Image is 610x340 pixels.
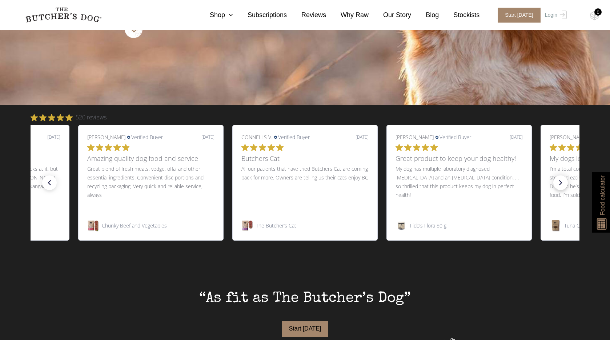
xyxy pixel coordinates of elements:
[232,125,378,241] li: slide 1 out of 7
[550,134,588,140] span: [PERSON_NAME]
[103,288,507,321] div: “As fit as The Butcher’s Dog”
[103,321,507,337] a: Start [DATE]
[87,144,129,151] div: 5.0 out of 5 stars
[594,8,602,16] div: 0
[411,10,439,20] a: Blog
[410,223,446,229] span: Fido’s Flora 80 g
[31,114,73,121] div: 4.9 out of 5 stars
[356,134,369,140] div: [DATE]
[490,8,543,23] a: Start [DATE]
[201,134,214,140] div: [DATE]
[369,10,411,20] a: Our Story
[102,223,167,229] span: Chunky Beef and Vegetables
[396,134,434,140] span: [PERSON_NAME]
[278,134,310,140] span: Verified Buyer
[241,220,369,232] div: Navigate to The Butcher’s Cat
[241,154,369,163] h3: Butchers Cat
[42,175,57,190] div: previous slide
[241,144,284,151] div: 5.0 out of 5 stars
[87,220,214,232] div: Navigate to Chunky Beef and Vegetables
[256,223,296,229] span: The Butcher’s Cat
[590,11,599,20] img: TBD_Cart-Empty.png
[396,144,438,151] div: 5.0 out of 5 stars
[439,10,479,20] a: Stockists
[543,8,567,23] a: Login
[326,10,369,20] a: Why Raw
[598,175,607,215] span: Food calculator
[78,125,224,241] li: slide 7 out of 7
[498,8,541,23] span: Start [DATE]
[510,134,523,140] div: [DATE]
[87,154,214,163] h3: Amazing quality dog food and service
[131,134,163,140] span: Verified Buyer
[386,125,532,241] li: slide 2 out of 7
[396,154,523,163] h3: Great product to keep your dog healthy!
[241,134,272,140] span: CONNELLS V.
[564,223,604,229] span: Tuna Chew Sticks
[87,165,214,216] p: Great blend of fresh meats, vedge, offal and other essential ingredients. Convenient disc portion...
[287,10,326,20] a: Reviews
[47,134,60,140] div: [DATE]
[241,165,369,216] p: All our patients that have tried Butchers Cat are coming back for more. Owners are telling us the...
[282,321,329,337] button: Start [DATE]
[87,134,125,140] span: [PERSON_NAME]
[396,220,523,232] div: Navigate to Fido’s Flora 80 g
[396,165,523,216] p: My dog has multiple laboratory diagnosed [MEDICAL_DATA] and an [MEDICAL_DATA] condition. . . so t...
[195,10,233,20] a: Shop
[550,144,592,151] div: 5.0 out of 5 stars
[553,175,568,190] div: next slide
[440,134,471,140] span: Verified Buyer
[76,113,107,122] span: 520 reviews
[31,125,579,241] div: 7 slides
[233,10,287,20] a: Subscriptions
